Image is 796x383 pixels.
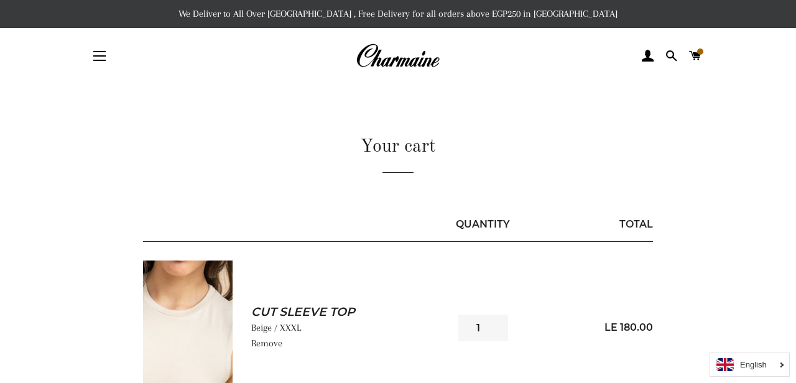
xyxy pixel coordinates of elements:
a: Cut Sleeve Top [251,304,429,321]
a: English [716,358,783,371]
h1: Your cart [143,134,653,160]
span: LE 180.00 [604,321,653,333]
div: Quantity [449,216,517,232]
img: Charmaine Egypt [356,42,440,70]
p: Beige / XXXL [251,320,449,336]
div: Total [517,216,653,232]
i: English [740,361,767,369]
a: Remove [251,338,282,349]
